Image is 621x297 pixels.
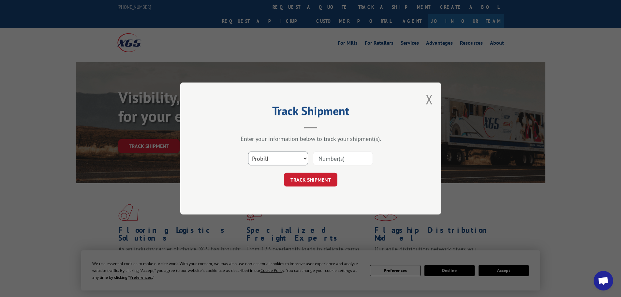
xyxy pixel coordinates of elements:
[213,106,408,119] h2: Track Shipment
[284,173,337,186] button: TRACK SHIPMENT
[213,135,408,142] div: Enter your information below to track your shipment(s).
[594,271,613,290] a: Open chat
[426,91,433,108] button: Close modal
[313,152,373,165] input: Number(s)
